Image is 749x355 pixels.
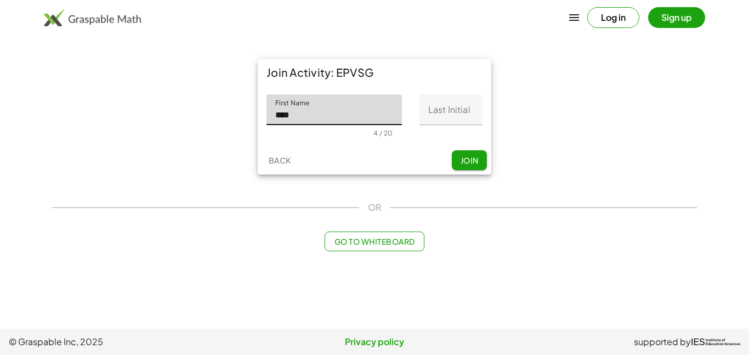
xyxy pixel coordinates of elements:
span: Back [268,155,291,165]
span: IES [691,337,705,347]
button: Log in [587,7,639,28]
span: Go to Whiteboard [334,236,415,246]
span: supported by [634,335,691,348]
a: Privacy policy [253,335,497,348]
span: © Graspable Inc, 2025 [9,335,253,348]
button: Go to Whiteboard [325,232,424,251]
div: 4 / 20 [373,129,393,137]
button: Sign up [648,7,705,28]
button: Join [452,150,487,170]
div: Join Activity: EPVSG [258,59,491,86]
span: Join [460,155,478,165]
button: Back [262,150,297,170]
span: OR [368,201,381,214]
a: IESInstitute ofEducation Sciences [691,335,740,348]
span: Institute of Education Sciences [706,339,740,346]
